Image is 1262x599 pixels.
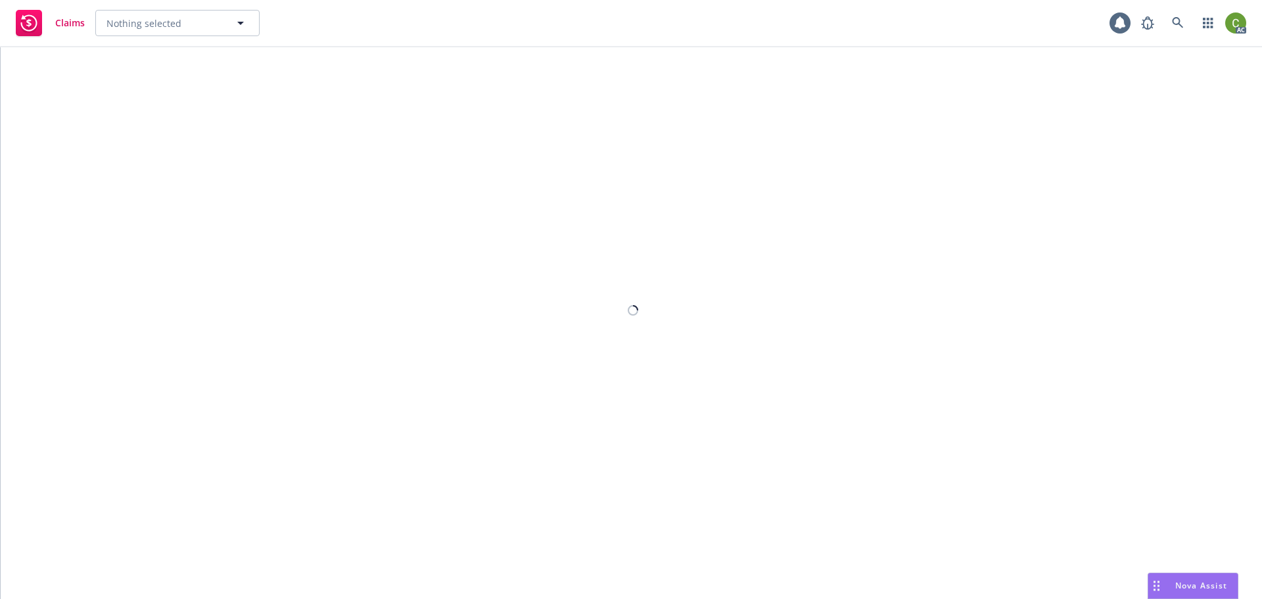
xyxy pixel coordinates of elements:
button: Nothing selected [95,10,260,36]
a: Search [1165,10,1191,36]
span: Claims [55,18,85,28]
img: photo [1225,12,1246,34]
span: Nova Assist [1175,580,1227,591]
span: Nothing selected [106,16,181,30]
div: Drag to move [1148,573,1165,598]
button: Nova Assist [1148,573,1238,599]
a: Switch app [1195,10,1221,36]
a: Report a Bug [1134,10,1161,36]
